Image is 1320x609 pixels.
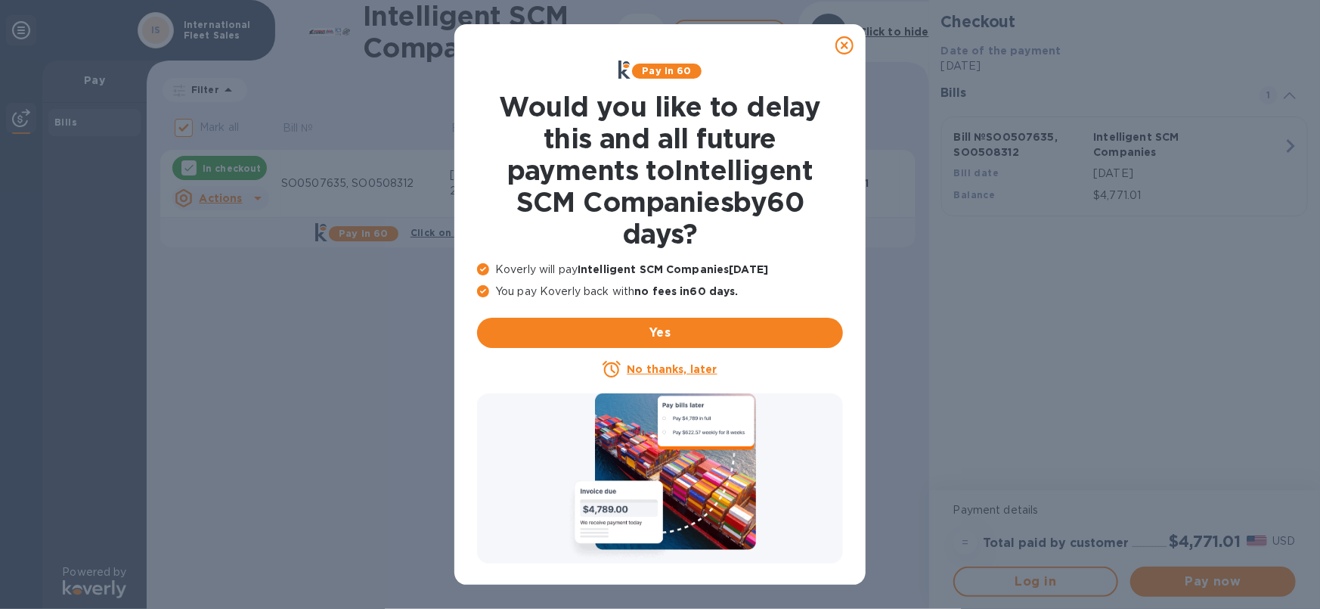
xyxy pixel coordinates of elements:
b: no fees in 60 days . [634,285,738,297]
h1: Would you like to delay this and all future payments to Intelligent SCM Companies by 60 days ? [477,91,843,250]
span: Yes [489,324,831,342]
u: No thanks, later [627,363,717,375]
p: You pay Koverly back with [477,284,843,300]
b: Intelligent SCM Companies [DATE] [578,263,768,275]
button: Yes [477,318,843,348]
p: Koverly will pay [477,262,843,278]
b: Pay in 60 [642,65,691,76]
